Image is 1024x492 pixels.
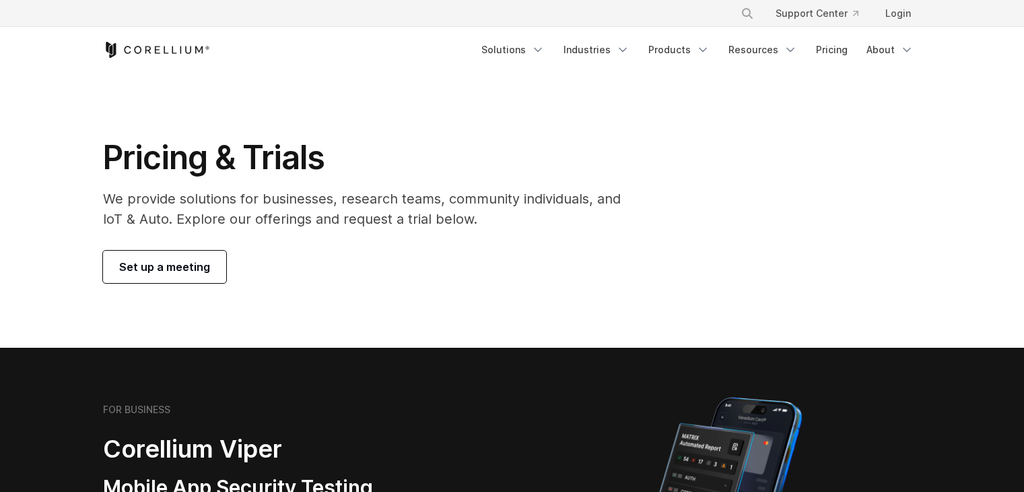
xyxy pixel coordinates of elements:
p: We provide solutions for businesses, research teams, community individuals, and IoT & Auto. Explo... [103,189,640,229]
span: Set up a meeting [119,259,210,275]
a: Support Center [765,1,869,26]
a: Resources [720,38,805,62]
a: Industries [555,38,638,62]
h6: FOR BUSINESS [103,404,170,416]
a: Set up a meeting [103,251,226,283]
a: Solutions [473,38,553,62]
a: About [858,38,922,62]
a: Login [875,1,922,26]
a: Pricing [808,38,856,62]
div: Navigation Menu [473,38,922,62]
a: Corellium Home [103,42,210,58]
div: Navigation Menu [724,1,922,26]
button: Search [735,1,759,26]
a: Products [640,38,718,62]
h2: Corellium Viper [103,434,448,464]
h1: Pricing & Trials [103,137,640,178]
